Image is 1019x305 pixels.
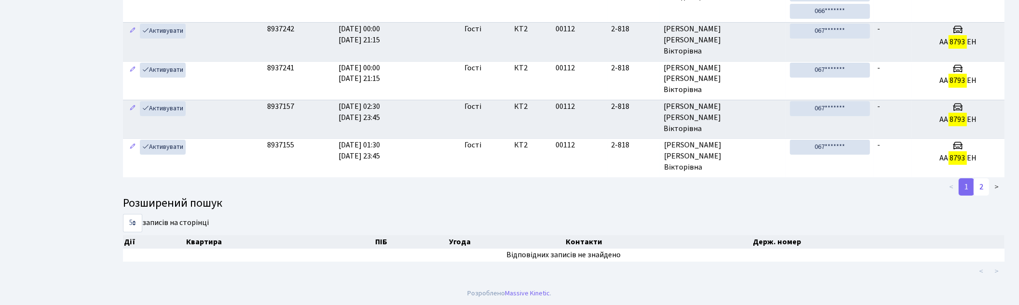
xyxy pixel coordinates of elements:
[464,63,481,74] span: Гості
[140,63,186,78] a: Активувати
[339,63,380,84] span: [DATE] 00:00 [DATE] 21:15
[464,140,481,151] span: Гості
[949,113,967,126] mark: 8793
[611,63,656,74] span: 2-818
[505,288,550,298] a: Massive Kinetic
[464,101,481,112] span: Гості
[916,38,1001,47] h5: АА ЕН
[123,235,185,249] th: Дії
[123,214,142,232] select: записів на сторінці
[556,63,575,73] span: 00112
[556,101,575,112] span: 00112
[664,63,782,96] span: [PERSON_NAME] [PERSON_NAME] Вікторівна
[127,63,138,78] a: Редагувати
[611,24,656,35] span: 2-818
[752,235,1005,249] th: Держ. номер
[949,35,967,49] mark: 8793
[374,235,448,249] th: ПІБ
[878,101,881,112] span: -
[140,24,186,39] a: Активувати
[959,178,974,196] a: 1
[339,24,380,45] span: [DATE] 00:00 [DATE] 21:15
[339,101,380,123] span: [DATE] 02:30 [DATE] 23:45
[127,24,138,39] a: Редагувати
[878,140,881,150] span: -
[185,235,374,249] th: Квартира
[664,24,782,57] span: [PERSON_NAME] [PERSON_NAME] Вікторівна
[140,101,186,116] a: Активувати
[878,24,881,34] span: -
[339,140,380,161] span: [DATE] 01:30 [DATE] 23:45
[989,178,1005,196] a: >
[611,140,656,151] span: 2-818
[127,101,138,116] a: Редагувати
[514,63,548,74] span: КТ2
[468,288,552,299] div: Розроблено .
[974,178,989,196] a: 2
[949,151,967,165] mark: 8793
[916,115,1001,124] h5: АА ЕН
[127,140,138,155] a: Редагувати
[664,140,782,173] span: [PERSON_NAME] [PERSON_NAME] Вікторівна
[664,101,782,134] span: [PERSON_NAME] [PERSON_NAME] Вікторівна
[514,101,548,112] span: КТ2
[267,24,294,34] span: 8937242
[448,235,565,249] th: Угода
[267,63,294,73] span: 8937241
[267,140,294,150] span: 8937155
[123,249,1005,262] td: Відповідних записів не знайдено
[949,74,967,87] mark: 8793
[514,24,548,35] span: КТ2
[916,154,1001,163] h5: АА ЕН
[267,101,294,112] span: 8937157
[611,101,656,112] span: 2-818
[878,63,881,73] span: -
[464,24,481,35] span: Гості
[565,235,752,249] th: Контакти
[514,140,548,151] span: КТ2
[123,214,209,232] label: записів на сторінці
[556,140,575,150] span: 00112
[916,76,1001,85] h5: АА ЕН
[123,197,1005,211] h4: Розширений пошук
[140,140,186,155] a: Активувати
[556,24,575,34] span: 00112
